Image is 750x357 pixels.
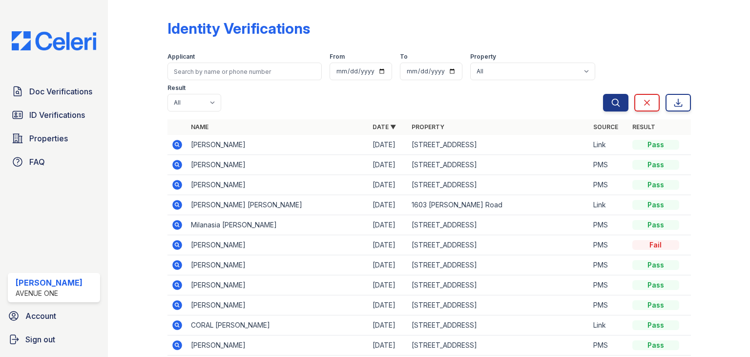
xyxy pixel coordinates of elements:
a: Property [412,123,444,131]
td: [PERSON_NAME] [187,255,369,275]
td: [DATE] [369,155,408,175]
td: [DATE] [369,235,408,255]
td: PMS [589,295,628,315]
span: Sign out [25,334,55,345]
td: [STREET_ADDRESS] [408,335,589,356]
a: FAQ [8,152,100,172]
td: PMS [589,235,628,255]
div: Pass [632,300,679,310]
a: Name [191,123,208,131]
td: [STREET_ADDRESS] [408,255,589,275]
span: ID Verifications [29,109,85,121]
div: Pass [632,280,679,290]
div: Fail [632,240,679,250]
td: [PERSON_NAME] [PERSON_NAME] [187,195,369,215]
td: Milanasia [PERSON_NAME] [187,215,369,235]
span: FAQ [29,156,45,168]
td: [PERSON_NAME] [187,235,369,255]
a: Account [4,306,104,326]
span: Doc Verifications [29,86,92,97]
td: PMS [589,255,628,275]
td: [PERSON_NAME] [187,335,369,356]
span: Account [25,310,56,322]
td: Link [589,195,628,215]
div: [PERSON_NAME] [16,277,83,289]
td: CORAL [PERSON_NAME] [187,315,369,335]
a: Date ▼ [373,123,396,131]
div: Identity Verifications [167,20,310,37]
td: 1603 [PERSON_NAME] Road [408,195,589,215]
div: Pass [632,200,679,210]
label: Result [167,84,186,92]
td: PMS [589,275,628,295]
td: [DATE] [369,195,408,215]
td: [DATE] [369,315,408,335]
td: [DATE] [369,255,408,275]
td: [DATE] [369,175,408,195]
div: Pass [632,160,679,170]
td: [STREET_ADDRESS] [408,135,589,155]
td: [STREET_ADDRESS] [408,235,589,255]
td: [DATE] [369,335,408,356]
div: Pass [632,320,679,330]
a: Result [632,123,655,131]
td: Link [589,135,628,155]
td: [PERSON_NAME] [187,295,369,315]
td: [DATE] [369,275,408,295]
td: [STREET_ADDRESS] [408,215,589,235]
td: PMS [589,155,628,175]
td: [PERSON_NAME] [187,155,369,175]
label: Applicant [167,53,195,61]
a: Sign out [4,330,104,349]
div: Pass [632,140,679,150]
td: PMS [589,335,628,356]
td: [STREET_ADDRESS] [408,275,589,295]
td: [PERSON_NAME] [187,135,369,155]
td: [STREET_ADDRESS] [408,175,589,195]
a: Properties [8,129,100,148]
td: [PERSON_NAME] [187,175,369,195]
div: Pass [632,340,679,350]
td: [DATE] [369,295,408,315]
img: CE_Logo_Blue-a8612792a0a2168367f1c8372b55b34899dd931a85d93a1a3d3e32e68fde9ad4.png [4,31,104,50]
span: Properties [29,133,68,144]
td: [STREET_ADDRESS] [408,315,589,335]
div: Pass [632,180,679,190]
td: [STREET_ADDRESS] [408,155,589,175]
td: [PERSON_NAME] [187,275,369,295]
label: Property [470,53,496,61]
label: To [400,53,408,61]
div: Pass [632,220,679,230]
a: Source [593,123,618,131]
td: PMS [589,175,628,195]
a: Doc Verifications [8,82,100,101]
a: ID Verifications [8,105,100,125]
input: Search by name or phone number [167,63,322,80]
td: PMS [589,215,628,235]
td: [STREET_ADDRESS] [408,295,589,315]
div: Pass [632,260,679,270]
td: Link [589,315,628,335]
td: [DATE] [369,135,408,155]
td: [DATE] [369,215,408,235]
label: From [330,53,345,61]
div: Avenue One [16,289,83,298]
